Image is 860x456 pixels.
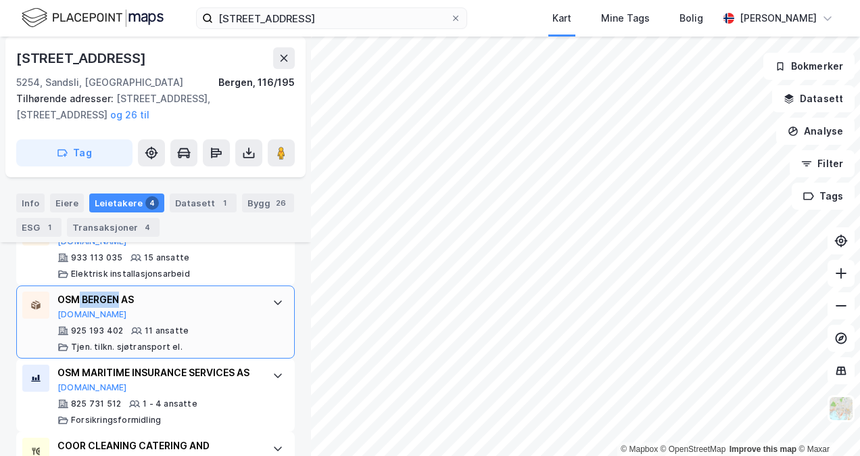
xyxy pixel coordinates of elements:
div: Datasett [170,193,237,212]
div: 4 [141,221,154,234]
button: Filter [790,150,855,177]
div: 5254, Sandsli, [GEOGRAPHIC_DATA] [16,74,183,91]
a: OpenStreetMap [661,444,726,454]
div: Kart [552,10,571,26]
span: Tilhørende adresser: [16,93,116,104]
div: 925 193 402 [71,325,123,336]
div: 1 - 4 ansatte [143,398,197,409]
div: 1 [43,221,56,234]
div: Mine Tags [601,10,650,26]
div: 11 ansatte [145,325,189,336]
button: Analyse [776,118,855,145]
a: Mapbox [621,444,658,454]
button: Tag [16,139,133,166]
div: Tjen. tilkn. sjøtransport el. [71,342,183,352]
button: Datasett [772,85,855,112]
button: [DOMAIN_NAME] [57,382,127,393]
div: OSM MARITIME INSURANCE SERVICES AS [57,365,259,381]
div: Info [16,193,45,212]
div: [STREET_ADDRESS], [STREET_ADDRESS] [16,91,284,123]
div: Forsikringsformidling [71,415,161,426]
div: 4 [145,196,159,210]
div: ESG [16,218,62,237]
div: Bygg [242,193,294,212]
div: Bergen, 116/195 [218,74,295,91]
div: Kontrollprogram for chat [792,391,860,456]
img: logo.f888ab2527a4732fd821a326f86c7f29.svg [22,6,164,30]
div: Leietakere [89,193,164,212]
div: [STREET_ADDRESS] [16,47,149,69]
div: Bolig [679,10,703,26]
div: 26 [273,196,289,210]
div: OSM BERGEN AS [57,292,259,308]
div: 15 ansatte [144,252,189,263]
button: Tags [792,183,855,210]
div: 1 [218,196,231,210]
a: Improve this map [730,444,796,454]
div: [PERSON_NAME] [740,10,817,26]
div: 933 113 035 [71,252,122,263]
div: 825 731 512 [71,398,121,409]
div: Elektrisk installasjonsarbeid [71,269,190,279]
div: Eiere [50,193,84,212]
iframe: Chat Widget [792,391,860,456]
div: Transaksjoner [67,218,160,237]
button: [DOMAIN_NAME] [57,309,127,320]
input: Søk på adresse, matrikkel, gårdeiere, leietakere eller personer [213,8,450,28]
button: Bokmerker [763,53,855,80]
